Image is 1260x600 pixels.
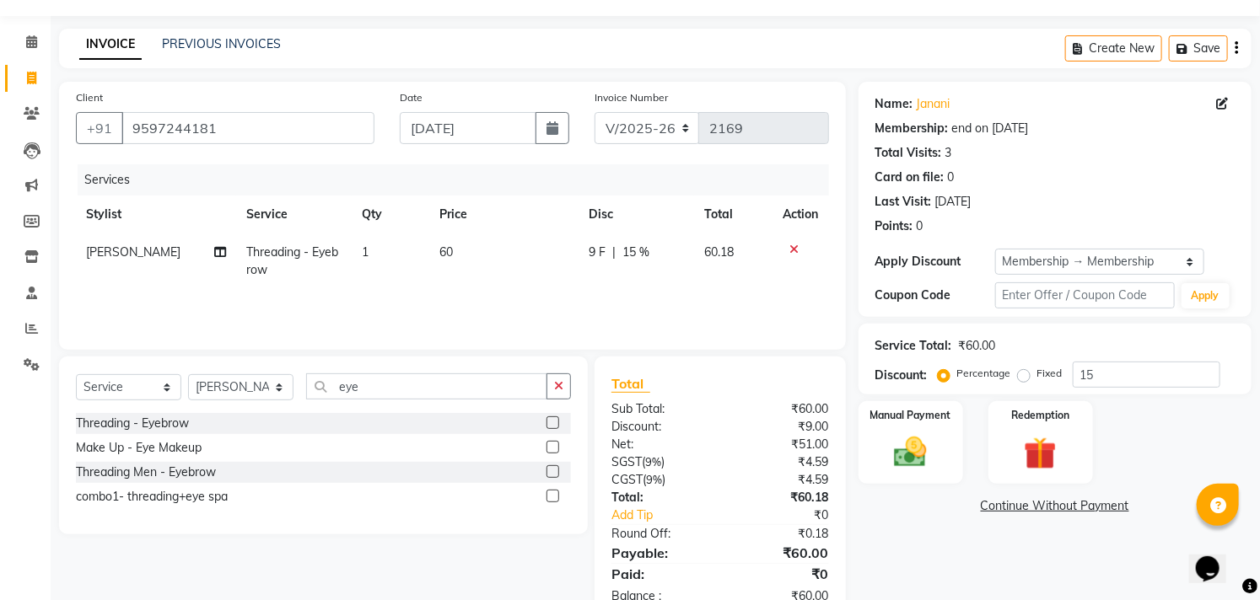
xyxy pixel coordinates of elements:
span: 9% [645,455,661,469]
div: Coupon Code [875,287,995,304]
button: +91 [76,112,123,144]
div: ₹4.59 [720,453,842,471]
div: ₹0 [740,506,842,524]
img: _gift.svg [1014,433,1067,474]
span: Threading - Eyebrow [246,244,338,277]
th: Service [236,196,353,233]
span: 1 [362,244,369,260]
span: Total [611,375,650,393]
a: PREVIOUS INVOICES [162,36,281,51]
span: 60.18 [704,244,734,260]
label: Manual Payment [870,408,951,423]
div: ₹0 [720,564,842,584]
label: Client [76,90,103,105]
div: Discount: [875,367,928,384]
th: Price [429,196,579,233]
div: Sub Total: [599,400,720,418]
div: ₹60.00 [720,543,842,563]
div: 3 [945,144,952,162]
a: Continue Without Payment [862,497,1248,515]
th: Action [773,196,829,233]
div: ( ) [599,453,720,471]
span: 9 F [589,244,606,261]
a: Add Tip [599,506,740,524]
div: Make Up - Eye Makeup [76,439,202,457]
div: Card on file: [875,169,945,186]
div: combo1- threading+eye spa [76,488,228,506]
div: end on [DATE] [952,120,1029,137]
input: Enter Offer / Coupon Code [995,282,1175,308]
label: Fixed [1037,366,1063,381]
button: Apply [1182,283,1230,308]
label: Redemption [1011,408,1069,423]
iframe: chat widget [1189,533,1243,583]
span: 60 [439,244,453,260]
div: ( ) [599,471,720,489]
th: Stylist [76,196,236,233]
div: [DATE] [935,193,972,211]
span: | [612,244,616,261]
div: Total: [599,489,720,506]
span: 9% [646,473,662,486]
div: Apply Discount [875,253,995,271]
div: ₹4.59 [720,471,842,489]
div: Membership: [875,120,949,137]
span: CGST [611,472,643,487]
div: ₹9.00 [720,418,842,436]
div: Discount: [599,418,720,436]
input: Search or Scan [306,373,547,399]
div: Points: [875,217,913,235]
div: Threading Men - Eyebrow [76,463,216,481]
div: Total Visits: [875,144,942,162]
label: Date [400,90,423,105]
div: ₹60.00 [959,337,996,355]
div: ₹60.00 [720,400,842,418]
th: Disc [579,196,694,233]
th: Qty [352,196,429,233]
span: [PERSON_NAME] [86,244,180,260]
div: Services [78,164,842,196]
label: Invoice Number [595,90,668,105]
div: Threading - Eyebrow [76,415,189,432]
span: 15 % [622,244,649,261]
a: Janani [917,95,950,113]
div: ₹0.18 [720,525,842,543]
label: Percentage [957,366,1011,381]
th: Total [694,196,773,233]
div: ₹51.00 [720,436,842,453]
img: _cash.svg [884,433,937,471]
div: 0 [917,217,923,235]
span: SGST [611,454,642,469]
button: Save [1169,35,1228,62]
div: Paid: [599,564,720,584]
a: INVOICE [79,29,142,60]
div: Last Visit: [875,193,932,211]
div: 0 [948,169,955,186]
div: Service Total: [875,337,952,355]
div: Round Off: [599,525,720,543]
div: Payable: [599,543,720,563]
div: ₹60.18 [720,489,842,506]
div: Name: [875,95,913,113]
input: Search by Name/Mobile/Email/Code [121,112,374,144]
button: Create New [1065,35,1162,62]
div: Net: [599,436,720,453]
